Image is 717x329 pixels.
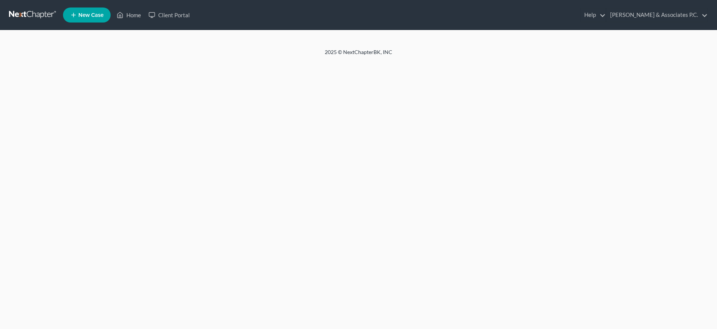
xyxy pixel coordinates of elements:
[145,8,193,22] a: Client Portal
[145,48,572,62] div: 2025 © NextChapterBK, INC
[580,8,606,22] a: Help
[606,8,708,22] a: [PERSON_NAME] & Associates P.C.
[113,8,145,22] a: Home
[63,8,111,23] new-legal-case-button: New Case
